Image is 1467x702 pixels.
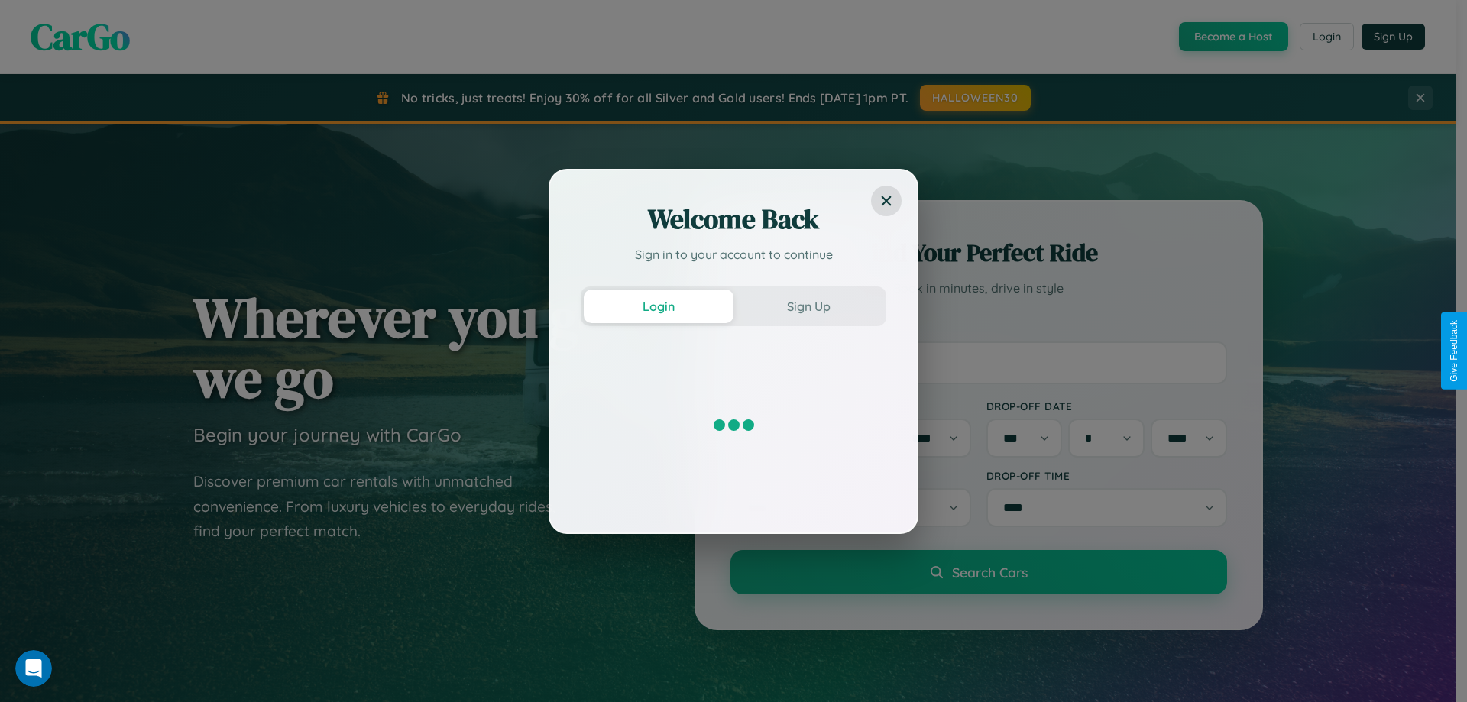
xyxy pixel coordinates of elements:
button: Sign Up [733,290,883,323]
div: Give Feedback [1449,320,1459,382]
iframe: Intercom live chat [15,650,52,687]
p: Sign in to your account to continue [581,245,886,264]
h2: Welcome Back [581,201,886,238]
button: Login [584,290,733,323]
